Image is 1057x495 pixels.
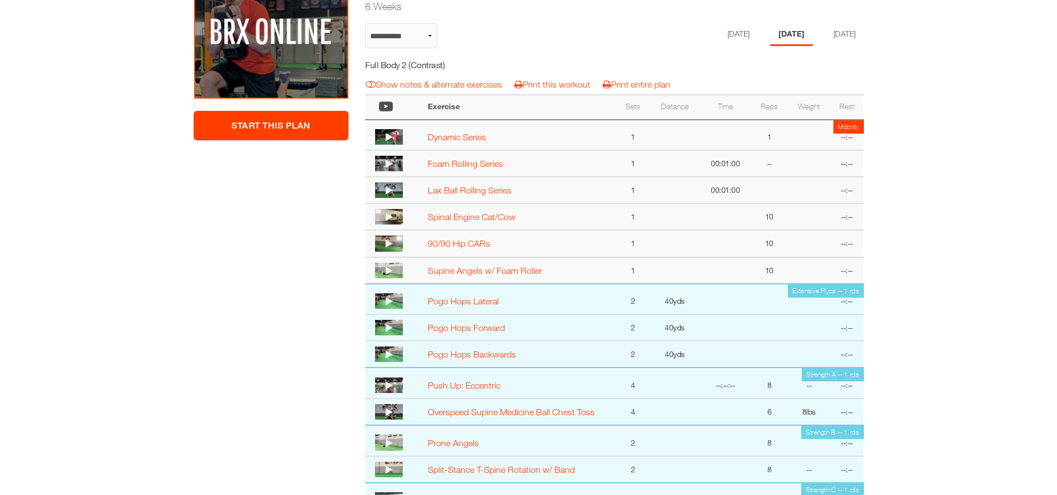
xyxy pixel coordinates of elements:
td: 1 [616,120,650,151]
img: thumbnail.png [375,182,403,198]
td: 6 [751,399,788,425]
td: 4 [616,399,650,425]
td: Strength B -- 1 rds [801,426,864,439]
td: 2 [616,284,650,315]
td: 2 [616,425,650,456]
td: Extensive Plyos -- 1 rds [788,284,864,298]
img: 1922978423-ba0d778b35747c9a613b0ad7f5b3121580152c7a146fb4eb63d39fba1e8e0dfa-d_256x144 [375,346,403,362]
td: Strength A -- 1 rds [802,368,864,381]
li: Day 1 [719,23,758,46]
td: --:-- [830,368,863,399]
a: Split-Stance T-Spine Rotation w/ Band [428,465,575,474]
img: thumbnail.png [375,156,403,171]
td: --:-- [830,150,863,177]
a: Prone Angels [428,438,479,448]
th: Distance [650,95,700,120]
img: thumbnail.png [375,236,403,251]
a: Pogo Hops Lateral [428,296,499,306]
td: --:-- [830,425,863,456]
td: 2 [616,456,650,483]
td: --:-- [830,341,863,368]
th: Time [700,95,751,120]
td: --:-- [830,203,863,230]
a: Show notes & alternate exercises [366,79,502,89]
a: Pogo Hops Forward [428,323,505,333]
td: 1 [616,203,650,230]
td: 1 [751,120,788,151]
th: Reps [751,95,788,120]
td: 4 [616,368,650,399]
th: Exercise [422,95,616,120]
th: Sets [616,95,650,120]
td: -- [787,368,830,399]
td: -- [751,150,788,177]
a: Lax Ball Rolling Series [428,185,512,195]
td: 2 [616,314,650,341]
h5: Full Body 2 (Contrast) [365,59,563,71]
td: 10 [751,203,788,230]
a: Foam Rolling Series [428,159,503,169]
td: 1 [616,230,650,257]
td: -- [787,456,830,483]
a: Push Up: Eccentric [428,380,500,390]
td: 40 [650,314,700,341]
td: 00:01:00 [700,150,751,177]
span: yds [673,323,685,332]
td: --:-- [830,230,863,257]
td: 8 [787,399,830,425]
td: 10 [751,257,788,284]
a: Pogo Hops Backwards [428,349,516,359]
img: thumbnail.png [375,377,403,393]
td: 10 [751,230,788,257]
td: 8 [751,368,788,399]
td: --:--:-- [700,368,751,399]
td: 1 [616,257,650,284]
img: 1922978650-1c57c7c4349d2825fcac591706206e040b69589bb46a9b4ec65fdc8cdc9c4e11-d_256x144 [375,320,403,335]
a: Spinal Engine Cat/Cow [428,212,515,222]
td: Mobility [833,120,864,134]
li: Day 3 [825,23,864,46]
img: thumbnail.png [375,462,403,477]
td: --:-- [830,257,863,284]
td: 2 [616,341,650,368]
th: Weight [787,95,830,120]
img: thumbnail.png [375,404,403,420]
img: 1922978866-c6dce68349caa26874eaeb9532ac180d56db9005ddcf7d627d298720c13303cb-d_256x144 [375,293,403,309]
td: 1 [616,150,650,177]
a: Print this workout [514,79,590,89]
a: Print entire plan [603,79,670,89]
td: 00:01:00 [700,177,751,203]
td: 40 [650,341,700,368]
li: Day 2 [770,23,813,46]
span: lbs [806,407,816,416]
td: --:-- [830,314,863,341]
span: yds [673,349,685,359]
td: 8 [751,456,788,483]
img: thumbnail.png [375,263,403,278]
span: yds [673,296,685,305]
th: Rest [830,95,863,120]
a: Overspeed Supine Medicine Ball Chest Toss [428,407,595,417]
td: --:-- [830,120,863,151]
td: 1 [616,177,650,203]
td: 40 [650,284,700,315]
a: 90/90 Hip CARs [428,238,490,248]
a: Supine Angels w/ Foam Roller [428,266,542,275]
a: Dynamic Series [428,132,486,142]
img: thumbnail.png [375,435,403,450]
td: --:-- [830,284,863,315]
td: --:-- [830,177,863,203]
a: Start This Plan [194,111,349,140]
img: thumbnail.png [375,129,403,145]
img: thumbnail.png [375,209,403,224]
td: --:-- [830,456,863,483]
td: 8 [751,425,788,456]
td: --:-- [830,399,863,425]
